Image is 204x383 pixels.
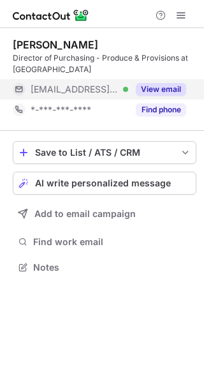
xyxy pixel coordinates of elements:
span: [EMAIL_ADDRESS][DOMAIN_NAME] [31,84,119,95]
div: Director of Purchasing - Produce & Provisions at [GEOGRAPHIC_DATA] [13,52,196,75]
span: AI write personalized message [35,178,171,188]
button: Notes [13,259,196,276]
span: Add to email campaign [34,209,136,219]
button: save-profile-one-click [13,141,196,164]
span: Find work email [33,236,191,248]
button: Reveal Button [136,83,186,96]
button: Find work email [13,233,196,251]
button: AI write personalized message [13,172,196,195]
button: Add to email campaign [13,202,196,225]
span: Notes [33,262,191,273]
div: Save to List / ATS / CRM [35,147,174,158]
img: ContactOut v5.3.10 [13,8,89,23]
button: Reveal Button [136,103,186,116]
div: [PERSON_NAME] [13,38,98,51]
